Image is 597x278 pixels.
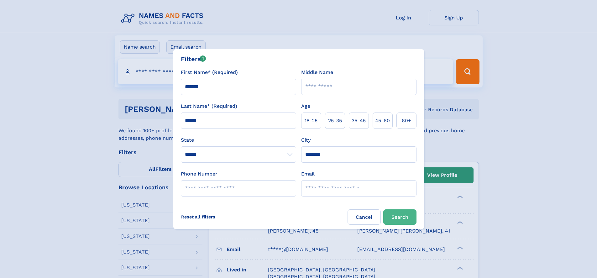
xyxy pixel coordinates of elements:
span: 18‑25 [305,117,317,124]
label: Cancel [348,209,381,225]
label: Email [301,170,315,178]
label: Middle Name [301,69,333,76]
label: State [181,136,296,144]
span: 25‑35 [328,117,342,124]
label: Phone Number [181,170,217,178]
label: Last Name* (Required) [181,102,237,110]
label: Reset all filters [177,209,219,224]
button: Search [383,209,416,225]
label: City [301,136,311,144]
label: Age [301,102,310,110]
span: 60+ [402,117,411,124]
span: 35‑45 [352,117,366,124]
span: 45‑60 [375,117,390,124]
div: Filters [181,54,206,64]
label: First Name* (Required) [181,69,238,76]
